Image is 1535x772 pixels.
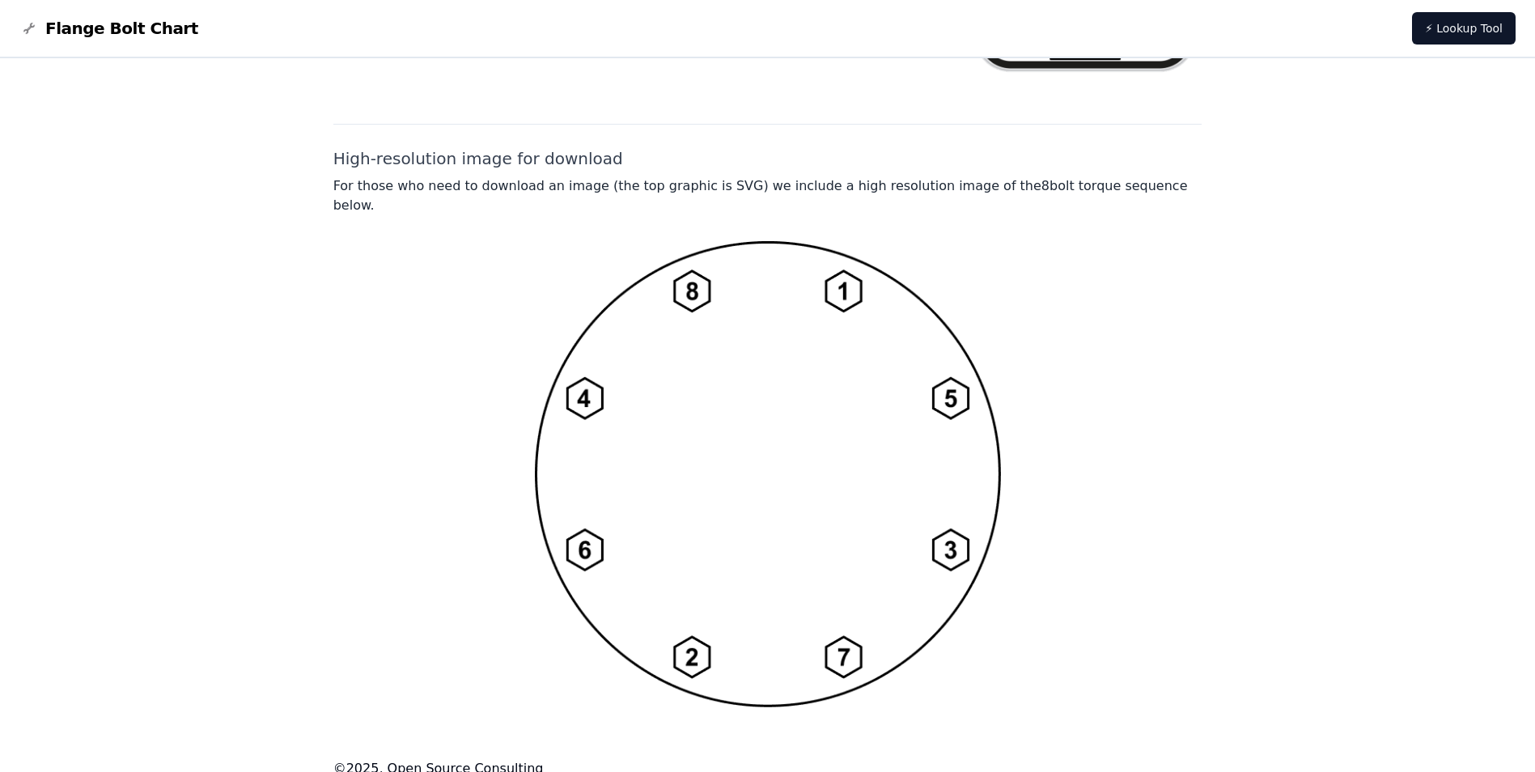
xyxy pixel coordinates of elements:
[19,19,39,38] img: Flange Bolt Chart Logo
[535,241,1001,707] img: 8 bolt torque pattern
[1412,12,1516,45] a: ⚡ Lookup Tool
[19,17,198,40] a: Flange Bolt Chart LogoFlange Bolt Chart
[45,17,198,40] span: Flange Bolt Chart
[333,147,1202,170] h2: High-resolution image for download
[333,176,1202,215] p: For those who need to download an image (the top graphic is SVG) we include a high resolution ima...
